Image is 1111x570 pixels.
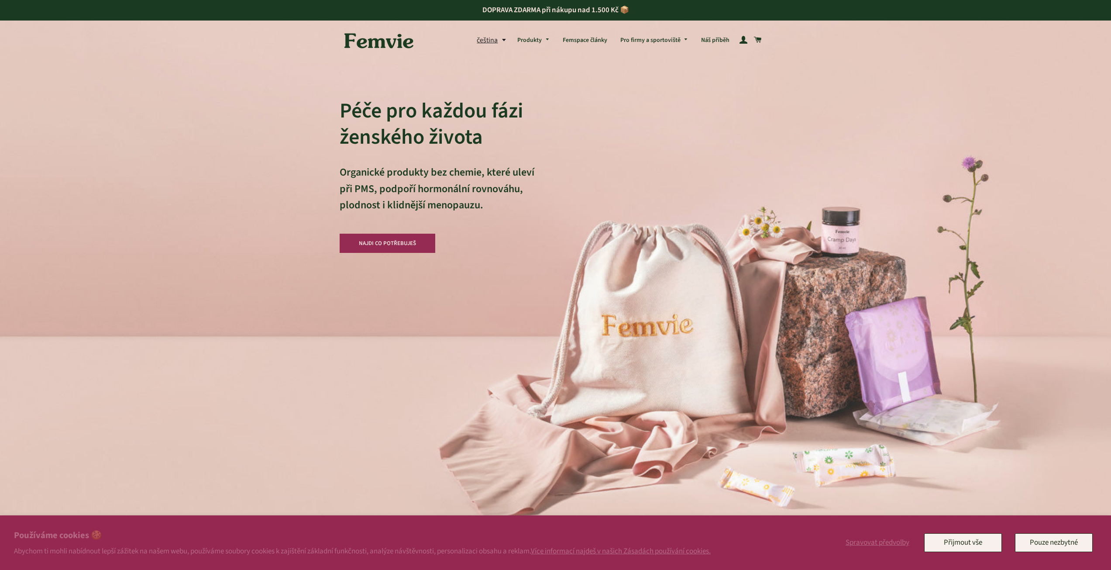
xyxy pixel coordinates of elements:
a: Pro firmy a sportoviště [614,29,695,52]
button: čeština [477,35,511,46]
a: Produkty [511,29,556,52]
a: Náš příběh [695,29,736,52]
h2: Péče pro každou fázi ženského života [340,98,534,150]
p: Abychom ti mohli nabídnout lepší zážitek na našem webu, používáme soubory cookies k zajištění zák... [14,546,711,556]
button: Přijmout vše [924,533,1002,552]
a: NAJDI CO POTŘEBUJEŠ [340,234,436,253]
a: Více informací najdeš v našich Zásadách používání cookies. [531,546,711,556]
h2: Používáme cookies 🍪 [14,529,711,542]
a: Femspace články [556,29,614,52]
p: Organické produkty bez chemie, které uleví při PMS, podpoří hormonální rovnováhu, plodnost i klid... [340,164,534,230]
img: Femvie [340,27,418,54]
button: Spravovat předvolby [844,533,911,552]
span: Spravovat předvolby [846,537,909,548]
button: Pouze nezbytné [1015,533,1093,552]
